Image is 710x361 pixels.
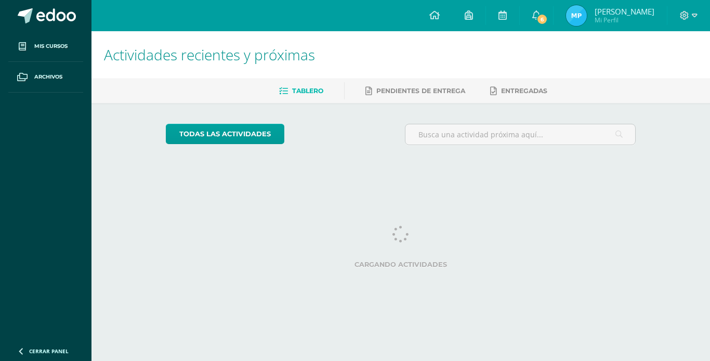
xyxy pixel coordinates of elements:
a: Tablero [279,83,323,99]
span: Mis cursos [34,42,68,50]
span: Actividades recientes y próximas [104,45,315,65]
a: todas las Actividades [166,124,284,144]
span: Pendientes de entrega [376,87,465,95]
a: Archivos [8,62,83,93]
img: 35e6efb911f176f797f0922b8e79af1c.png [566,5,587,26]
a: Mis cursos [8,31,83,62]
span: Cerrar panel [29,347,69,355]
span: 6 [536,14,548,25]
span: Archivos [34,73,62,81]
a: Entregadas [490,83,547,99]
input: Busca una actividad próxima aquí... [405,124,636,145]
span: [PERSON_NAME] [595,6,654,17]
span: Mi Perfil [595,16,654,24]
label: Cargando actividades [166,261,636,268]
a: Pendientes de entrega [365,83,465,99]
span: Tablero [292,87,323,95]
span: Entregadas [501,87,547,95]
